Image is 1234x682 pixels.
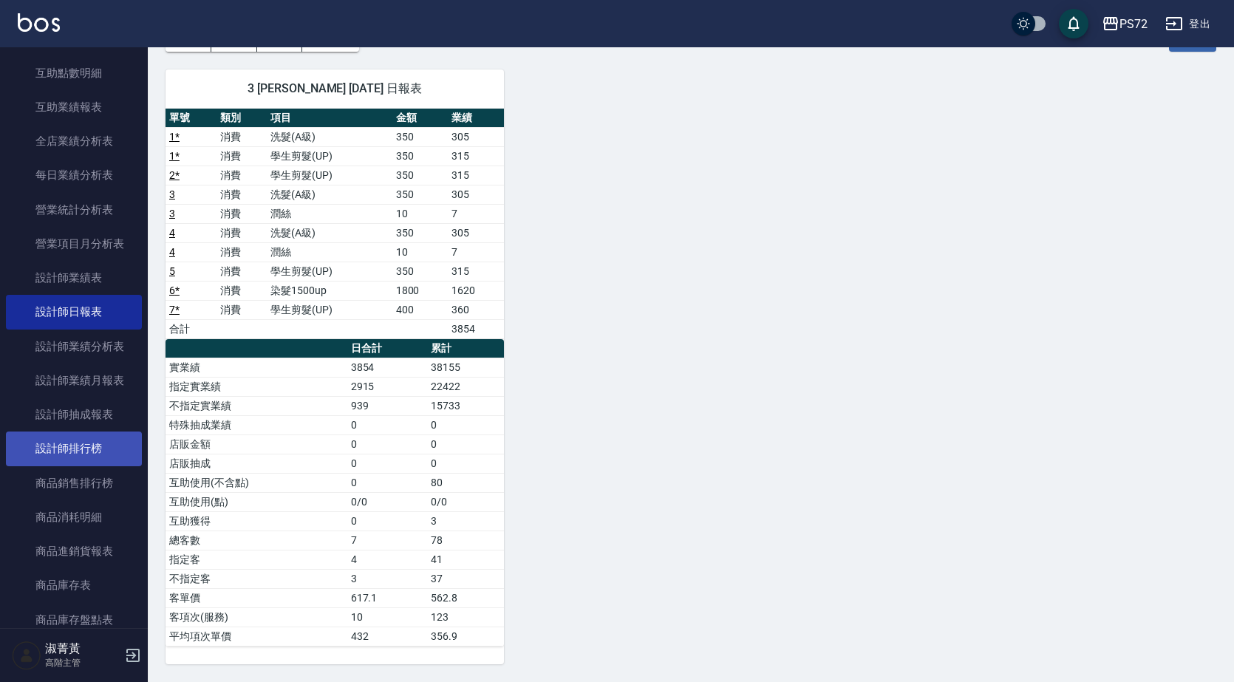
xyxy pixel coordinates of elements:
td: 潤絲 [267,242,392,262]
a: 設計師業績表 [6,261,142,295]
td: 店販金額 [166,434,347,454]
td: 350 [392,127,449,146]
td: 350 [392,166,449,185]
a: 4 [169,246,175,258]
td: 總客數 [166,531,347,550]
td: 1800 [392,281,449,300]
td: 不指定客 [166,569,347,588]
td: 350 [392,262,449,281]
img: Person [12,641,41,670]
td: 0 [347,415,427,434]
td: 350 [392,146,449,166]
td: 洗髮(A級) [267,185,392,204]
td: 123 [427,607,504,627]
a: 4 [169,227,175,239]
td: 洗髮(A級) [267,127,392,146]
td: 7 [347,531,427,550]
td: 0 [347,511,427,531]
td: 平均項次單價 [166,627,347,646]
td: 染髮1500up [267,281,392,300]
a: 商品消耗明細 [6,500,142,534]
td: 消費 [217,242,267,262]
table: a dense table [166,109,504,339]
a: 互助業績報表 [6,90,142,124]
a: 每日業績分析表 [6,158,142,192]
a: 設計師業績月報表 [6,364,142,398]
button: save [1059,9,1088,38]
td: 學生剪髮(UP) [267,262,392,281]
td: 消費 [217,185,267,204]
a: 設計師業績分析表 [6,330,142,364]
th: 單號 [166,109,217,128]
td: 400 [392,300,449,319]
td: 0/0 [427,492,504,511]
table: a dense table [166,339,504,647]
a: 設計師抽成報表 [6,398,142,432]
td: 10 [392,242,449,262]
td: 洗髮(A級) [267,223,392,242]
td: 客單價 [166,588,347,607]
td: 38155 [427,358,504,377]
td: 3854 [448,319,504,338]
td: 消費 [217,127,267,146]
td: 432 [347,627,427,646]
a: 3 [169,188,175,200]
td: 消費 [217,166,267,185]
td: 15733 [427,396,504,415]
td: 350 [392,185,449,204]
a: 全店業績分析表 [6,124,142,158]
td: 356.9 [427,627,504,646]
td: 0 [427,454,504,473]
a: 3 [169,208,175,219]
a: 營業統計分析表 [6,193,142,227]
td: 3 [347,569,427,588]
td: 消費 [217,204,267,223]
td: 合計 [166,319,217,338]
td: 305 [448,223,504,242]
td: 305 [448,127,504,146]
td: 0 [347,454,427,473]
td: 不指定實業績 [166,396,347,415]
td: 0 [427,434,504,454]
td: 939 [347,396,427,415]
td: 0 [347,473,427,492]
td: 消費 [217,300,267,319]
th: 項目 [267,109,392,128]
td: 潤絲 [267,204,392,223]
a: 商品庫存盤點表 [6,603,142,637]
td: 2915 [347,377,427,396]
td: 4 [347,550,427,569]
a: 5 [169,265,175,277]
a: 商品銷售排行榜 [6,466,142,500]
td: 350 [392,223,449,242]
td: 315 [448,262,504,281]
a: 商品進銷貨報表 [6,534,142,568]
td: 10 [392,204,449,223]
td: 22422 [427,377,504,396]
td: 店販抽成 [166,454,347,473]
td: 3854 [347,358,427,377]
a: 營業項目月分析表 [6,227,142,261]
td: 315 [448,166,504,185]
td: 78 [427,531,504,550]
a: 設計師排行榜 [6,432,142,466]
td: 互助獲得 [166,511,347,531]
td: 特殊抽成業績 [166,415,347,434]
td: 0 [347,434,427,454]
th: 累計 [427,339,504,358]
button: 登出 [1159,10,1216,38]
span: 3 [PERSON_NAME] [DATE] 日報表 [183,81,486,96]
td: 消費 [217,262,267,281]
th: 業績 [448,109,504,128]
td: 指定客 [166,550,347,569]
a: 設計師日報表 [6,295,142,329]
th: 類別 [217,109,267,128]
td: 37 [427,569,504,588]
td: 3 [427,511,504,531]
h5: 淑菁黃 [45,641,120,656]
td: 互助使用(不含點) [166,473,347,492]
td: 消費 [217,146,267,166]
td: 617.1 [347,588,427,607]
td: 客項次(服務) [166,607,347,627]
img: Logo [18,13,60,32]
